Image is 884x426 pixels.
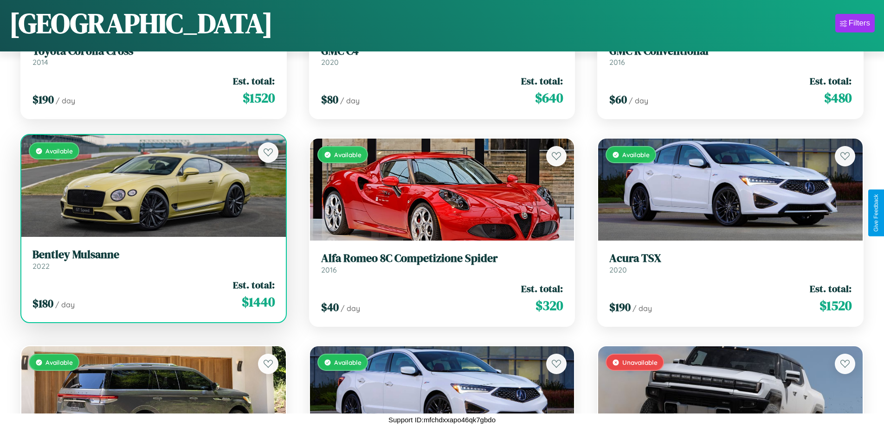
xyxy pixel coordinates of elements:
[32,261,50,271] span: 2022
[233,74,275,88] span: Est. total:
[32,92,54,107] span: $ 190
[45,358,73,366] span: Available
[632,304,652,313] span: / day
[321,252,563,274] a: Alfa Romeo 8C Competizione Spider2016
[55,300,75,309] span: / day
[321,252,563,265] h3: Alfa Romeo 8C Competizione Spider
[45,147,73,155] span: Available
[334,151,361,159] span: Available
[622,358,658,366] span: Unavailable
[334,358,361,366] span: Available
[810,282,852,295] span: Est. total:
[609,299,631,315] span: $ 190
[609,57,625,67] span: 2016
[609,92,627,107] span: $ 60
[321,299,339,315] span: $ 40
[835,14,875,32] button: Filters
[622,151,650,159] span: Available
[340,96,360,105] span: / day
[233,278,275,292] span: Est. total:
[56,96,75,105] span: / day
[849,19,870,28] div: Filters
[521,282,563,295] span: Est. total:
[321,45,563,67] a: GMC C42020
[388,413,496,426] p: Support ID: mfchdxxapo46qk7gbdo
[341,304,360,313] span: / day
[521,74,563,88] span: Est. total:
[32,296,53,311] span: $ 180
[629,96,648,105] span: / day
[810,74,852,88] span: Est. total:
[32,248,275,271] a: Bentley Mulsanne2022
[609,252,852,274] a: Acura TSX2020
[321,265,337,274] span: 2016
[32,45,275,67] a: Toyota Corolla Cross2014
[536,296,563,315] span: $ 320
[243,89,275,107] span: $ 1520
[32,248,275,261] h3: Bentley Mulsanne
[321,92,338,107] span: $ 80
[32,57,48,67] span: 2014
[873,194,879,232] div: Give Feedback
[609,265,627,274] span: 2020
[535,89,563,107] span: $ 640
[609,252,852,265] h3: Acura TSX
[9,4,273,42] h1: [GEOGRAPHIC_DATA]
[242,292,275,311] span: $ 1440
[824,89,852,107] span: $ 480
[609,45,852,67] a: GMC R Conventional2016
[321,57,339,67] span: 2020
[819,296,852,315] span: $ 1520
